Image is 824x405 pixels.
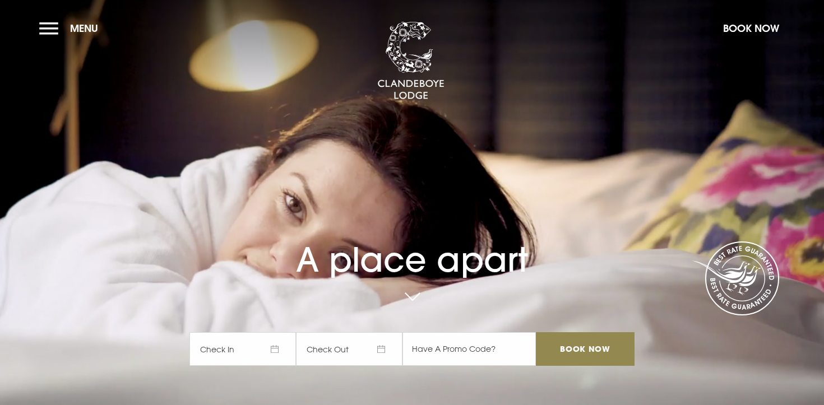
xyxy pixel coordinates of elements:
[189,332,296,366] span: Check In
[70,22,98,35] span: Menu
[189,215,635,280] h1: A place apart
[296,332,402,366] span: Check Out
[39,16,104,40] button: Menu
[402,332,536,366] input: Have A Promo Code?
[377,22,445,100] img: Clandeboye Lodge
[536,332,635,366] input: Book Now
[717,16,785,40] button: Book Now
